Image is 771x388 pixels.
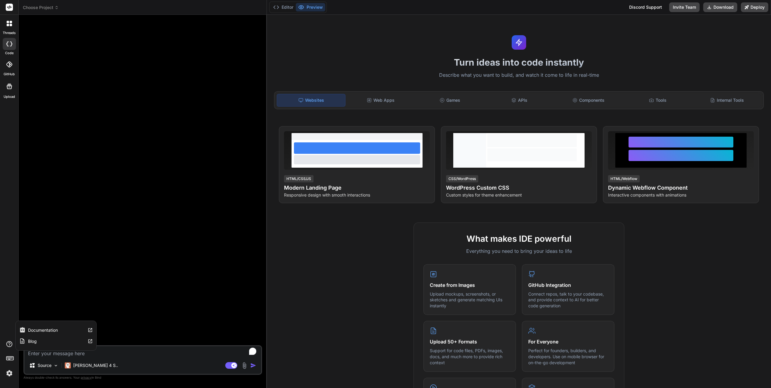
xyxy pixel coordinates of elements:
h4: Create from Images [430,281,510,289]
p: Interactive components with animations [608,192,754,198]
div: Tools [624,94,692,107]
p: [PERSON_NAME] 4 S.. [73,362,118,368]
div: CSS/WordPress [446,175,478,182]
button: Preview [296,3,325,11]
label: GitHub [4,72,15,77]
p: Support for code files, PDFs, images, docs, and much more to provide rich context [430,348,510,365]
div: Games [416,94,484,107]
img: attachment [241,362,248,369]
label: Upload [4,94,15,99]
button: Editor [271,3,296,11]
img: settings [4,368,14,378]
button: Download [703,2,737,12]
div: Web Apps [347,94,415,107]
div: APIs [485,94,553,107]
p: Describe what you want to build, and watch it come to life in real-time [270,71,767,79]
h4: For Everyone [528,338,608,345]
span: Choose Project [23,5,59,11]
p: Everything you need to bring your ideas to life [423,247,614,255]
img: icon [250,362,256,368]
label: code [5,51,14,56]
h2: What makes IDE powerful [423,232,614,245]
p: Source [38,362,52,368]
div: Internal Tools [693,94,761,107]
label: Documentation [28,327,58,333]
h4: Dynamic Webflow Component [608,184,754,192]
button: Invite Team [669,2,700,12]
h4: Modern Landing Page [284,184,430,192]
img: Claude 4 Sonnet [65,362,71,368]
button: Deploy [741,2,768,12]
textarea: To enrich screen reader interactions, please activate Accessibility in Grammarly extension settings [24,346,261,357]
h4: WordPress Custom CSS [446,184,592,192]
div: Components [554,94,623,107]
a: Blog [16,336,96,347]
p: Upload mockups, screenshots, or sketches and generate matching UIs instantly [430,291,510,309]
div: Discord Support [626,2,666,12]
h1: Turn ideas into code instantly [270,57,767,68]
div: HTML/Webflow [608,175,640,182]
p: Always double-check its answers. Your in Bind [23,375,262,380]
h4: GitHub Integration [528,281,608,289]
label: threads [3,30,16,36]
div: Websites [277,94,345,107]
p: Connect repos, talk to your codebase, and provide context to AI for better code generation [528,291,608,309]
p: Custom styles for theme enhancement [446,192,592,198]
p: Perfect for founders, builders, and developers. Use on mobile browser for on-the-go development [528,348,608,365]
a: Documentation [16,324,96,336]
img: Pick Models [53,363,58,368]
div: HTML/CSS/JS [284,175,314,182]
h4: Upload 50+ Formats [430,338,510,345]
span: privacy [81,376,92,379]
label: Blog [28,338,37,344]
p: Responsive design with smooth interactions [284,192,430,198]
